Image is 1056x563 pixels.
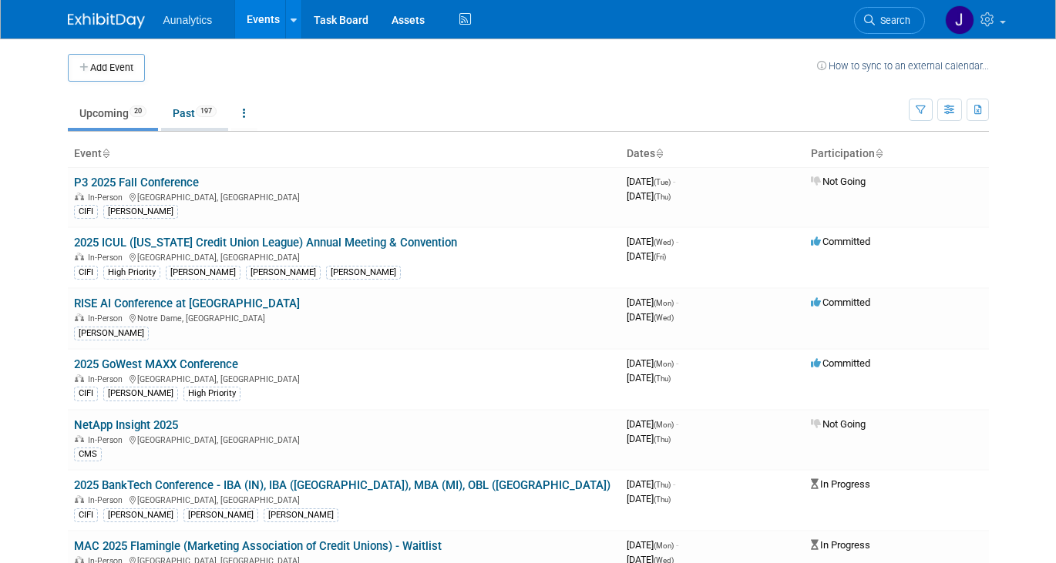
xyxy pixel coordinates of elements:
span: - [676,297,678,308]
div: CIFI [74,387,98,400]
th: Event [68,141,620,167]
a: 2025 BankTech Conference - IBA (IN), IBA ([GEOGRAPHIC_DATA]), MBA (MI), OBL ([GEOGRAPHIC_DATA]) [74,478,610,492]
img: In-Person Event [75,435,84,443]
span: (Wed) [654,313,674,322]
div: [PERSON_NAME] [103,205,178,219]
div: CIFI [74,205,98,219]
span: (Thu) [654,435,671,444]
div: [PERSON_NAME] [103,387,178,400]
span: [DATE] [627,190,671,202]
a: 2025 GoWest MAXX Conference [74,357,238,371]
div: [PERSON_NAME] [326,266,401,280]
span: - [676,236,678,247]
span: (Thu) [654,193,671,201]
span: (Mon) [654,360,674,368]
span: Search [875,15,910,26]
span: - [676,418,678,430]
span: (Fri) [654,253,666,261]
span: Committed [811,236,870,247]
img: In-Person Event [75,313,84,321]
div: [GEOGRAPHIC_DATA], [GEOGRAPHIC_DATA] [74,493,614,505]
span: [DATE] [627,311,674,323]
th: Dates [620,141,805,167]
div: [PERSON_NAME] [264,508,338,522]
div: CMS [74,447,102,461]
span: [DATE] [627,236,678,247]
span: (Wed) [654,238,674,246]
img: In-Person Event [75,253,84,260]
span: - [673,176,675,187]
div: [PERSON_NAME] [183,508,258,522]
span: - [676,539,678,551]
span: [DATE] [627,297,678,308]
div: [GEOGRAPHIC_DATA], [GEOGRAPHIC_DATA] [74,190,614,203]
span: - [673,478,675,490]
span: [DATE] [627,250,666,262]
a: Past197 [161,99,228,128]
span: [DATE] [627,493,671,504]
img: ExhibitDay [68,13,145,28]
a: Upcoming20 [68,99,158,128]
div: High Priority [183,387,240,400]
span: [DATE] [627,372,671,384]
a: P3 2025 Fall Conference [74,176,199,189]
span: Aunalytics [163,14,213,26]
div: [PERSON_NAME] [166,266,240,280]
a: RISE AI Conference at [GEOGRAPHIC_DATA] [74,297,300,310]
span: Committed [811,297,870,308]
span: [DATE] [627,176,675,187]
span: (Mon) [654,299,674,307]
span: In-Person [88,193,127,203]
span: In Progress [811,478,870,490]
span: (Tue) [654,178,671,186]
a: Sort by Event Name [102,147,109,159]
span: In-Person [88,435,127,445]
span: Committed [811,357,870,369]
span: (Thu) [654,374,671,383]
span: (Mon) [654,541,674,550]
span: [DATE] [627,433,671,444]
span: (Thu) [654,495,671,504]
div: [GEOGRAPHIC_DATA], [GEOGRAPHIC_DATA] [74,433,614,445]
div: CIFI [74,508,98,522]
span: (Thu) [654,481,671,489]
span: Not Going [811,176,866,187]
div: Notre Dame, [GEOGRAPHIC_DATA] [74,311,614,323]
div: [PERSON_NAME] [246,266,321,280]
div: [PERSON_NAME] [103,508,178,522]
div: CIFI [74,266,98,280]
span: - [676,357,678,369]
span: In-Person [88,253,127,263]
a: MAC 2025 Flamingle (Marketing Association of Credit Unions) - Waitlist [74,539,442,553]
a: NetApp Insight 2025 [74,418,178,432]
span: 20 [129,106,146,117]
img: Julie Grisanti-Cieslak [945,5,974,35]
img: In-Person Event [75,495,84,503]
span: (Mon) [654,421,674,429]
div: High Priority [103,266,160,280]
a: Sort by Start Date [655,147,663,159]
span: In-Person [88,495,127,505]
span: 197 [196,106,217,117]
span: [DATE] [627,357,678,369]
span: Not Going [811,418,866,430]
span: In-Person [88,313,127,323]
a: Sort by Participation Type [875,147,883,159]
a: Search [854,7,925,34]
div: [GEOGRAPHIC_DATA], [GEOGRAPHIC_DATA] [74,250,614,263]
div: [PERSON_NAME] [74,327,149,340]
th: Participation [805,141,989,167]
button: Add Event [68,54,145,82]
span: [DATE] [627,418,678,430]
span: In Progress [811,539,870,551]
img: In-Person Event [75,374,84,382]
img: In-Person Event [75,193,84,200]
span: [DATE] [627,539,678,551]
div: [GEOGRAPHIC_DATA], [GEOGRAPHIC_DATA] [74,372,614,384]
span: [DATE] [627,478,675,490]
span: In-Person [88,374,127,384]
a: 2025 ICUL ([US_STATE] Credit Union League) Annual Meeting & Convention [74,236,457,250]
a: How to sync to an external calendar... [817,60,989,72]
